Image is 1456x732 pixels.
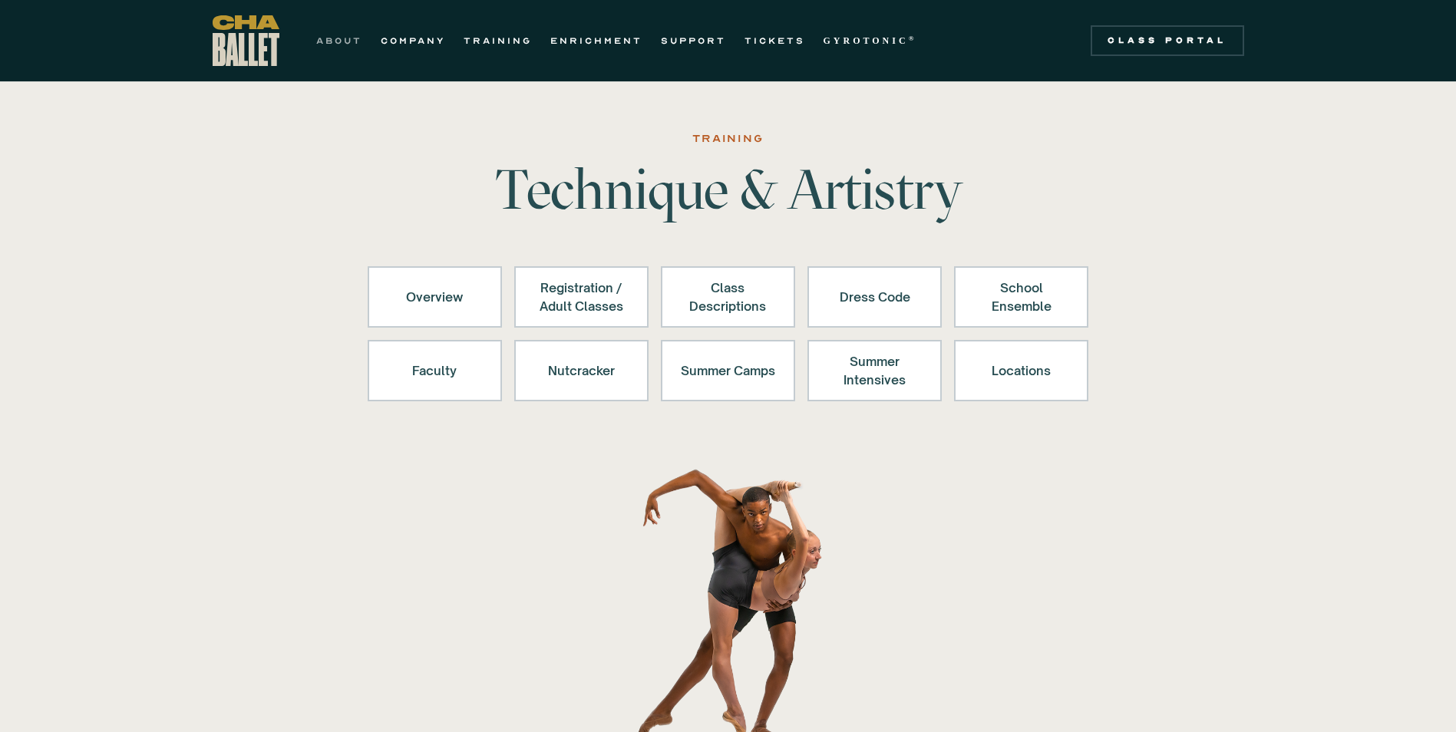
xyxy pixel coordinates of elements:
[514,266,649,328] a: Registration /Adult Classes
[661,266,795,328] a: Class Descriptions
[1100,35,1235,47] div: Class Portal
[514,340,649,401] a: Nutcracker
[388,279,482,315] div: Overview
[824,35,909,46] strong: GYROTONIC
[534,279,629,315] div: Registration / Adult Classes
[807,340,942,401] a: Summer Intensives
[213,15,279,66] a: home
[974,352,1068,389] div: Locations
[692,130,763,148] div: Training
[368,266,502,328] a: Overview
[807,266,942,328] a: Dress Code
[681,352,775,389] div: Summer Camps
[745,31,805,50] a: TICKETS
[464,31,532,50] a: TRAINING
[954,266,1088,328] a: School Ensemble
[974,279,1068,315] div: School Ensemble
[824,31,917,50] a: GYROTONIC®
[381,31,445,50] a: COMPANY
[827,352,922,389] div: Summer Intensives
[1091,25,1244,56] a: Class Portal
[316,31,362,50] a: ABOUT
[681,279,775,315] div: Class Descriptions
[368,340,502,401] a: Faculty
[909,35,917,42] sup: ®
[661,31,726,50] a: SUPPORT
[661,340,795,401] a: Summer Camps
[534,352,629,389] div: Nutcracker
[550,31,642,50] a: ENRICHMENT
[827,279,922,315] div: Dress Code
[489,162,968,217] h1: Technique & Artistry
[388,352,482,389] div: Faculty
[954,340,1088,401] a: Locations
